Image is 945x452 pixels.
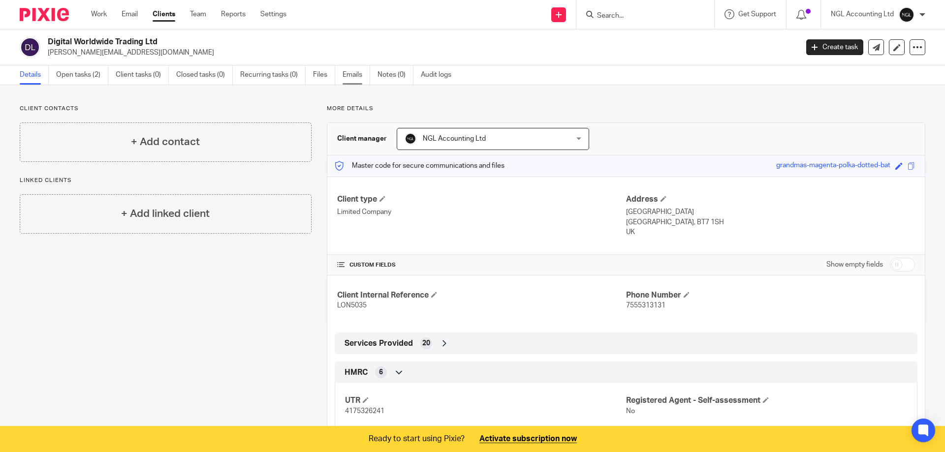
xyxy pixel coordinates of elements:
span: Get Support [738,11,776,18]
a: Settings [260,9,286,19]
img: svg%3E [20,37,40,58]
a: Notes (0) [378,65,413,85]
span: NGL Accounting Ltd [423,135,486,142]
a: Open tasks (2) [56,65,108,85]
p: [GEOGRAPHIC_DATA] [626,207,915,217]
h3: Client manager [337,134,387,144]
h2: Digital Worldwide Trading Ltd [48,37,643,47]
p: [GEOGRAPHIC_DATA], BT7 1SH [626,217,915,227]
a: Email [122,9,138,19]
a: Work [91,9,107,19]
a: Create task [806,39,863,55]
span: 20 [422,338,430,348]
span: 7555313131 [626,302,665,309]
span: LON5035 [337,302,367,309]
h4: CUSTOM FIELDS [337,261,626,269]
span: No [626,408,635,415]
p: Linked clients [20,177,312,184]
p: Limited Company [337,207,626,217]
h4: Client Internal Reference [337,290,626,301]
img: Pixie [20,8,69,21]
p: UK [626,227,915,237]
h4: Client type [337,194,626,205]
span: 4175326241 [345,408,384,415]
img: NGL%20Logo%20Social%20Circle%20JPG.jpg [899,7,914,23]
p: More details [327,105,925,113]
input: Search [596,12,685,21]
span: HMRC [345,367,368,378]
h4: Registered Agent - Self-assessment [626,395,907,406]
p: Master code for secure communications and files [335,161,504,171]
img: NGL%20Logo%20Social%20Circle%20JPG.jpg [405,133,416,145]
a: Audit logs [421,65,459,85]
h4: + Add contact [131,134,200,150]
a: Emails [343,65,370,85]
a: Recurring tasks (0) [240,65,306,85]
span: 6 [379,367,383,377]
span: Services Provided [345,338,413,349]
h4: + Add linked client [121,206,210,221]
p: [PERSON_NAME][EMAIL_ADDRESS][DOMAIN_NAME] [48,48,791,58]
label: Show empty fields [826,260,883,270]
div: grandmas-magenta-polka-dotted-bat [776,160,890,172]
a: Team [190,9,206,19]
h4: Phone Number [626,290,915,301]
h4: Address [626,194,915,205]
p: Client contacts [20,105,312,113]
a: Client tasks (0) [116,65,169,85]
a: Reports [221,9,246,19]
a: Details [20,65,49,85]
a: Files [313,65,335,85]
a: Clients [153,9,175,19]
h4: UTR [345,395,626,406]
p: NGL Accounting Ltd [831,9,894,19]
a: Closed tasks (0) [176,65,233,85]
